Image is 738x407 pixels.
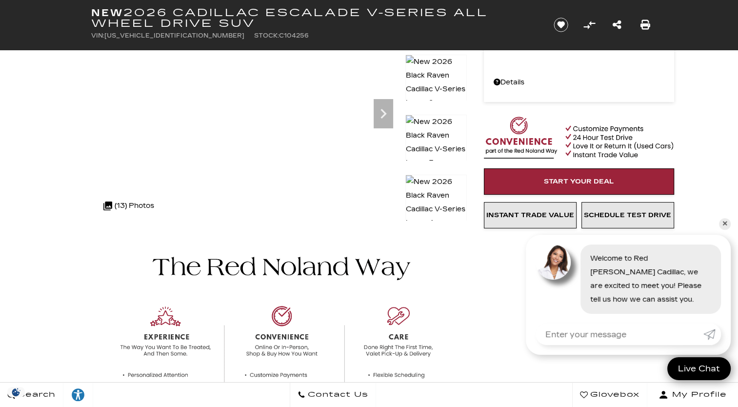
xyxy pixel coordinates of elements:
[584,211,671,219] span: Schedule Test Drive
[667,357,731,380] a: Live Chat
[536,324,703,345] input: Enter your message
[91,7,538,29] h1: 2026 Cadillac Escalade V-Series All Wheel Drive SUV
[581,202,674,228] a: Schedule Test Drive
[486,211,574,219] span: Instant Trade Value
[640,18,650,32] a: Print this New 2026 Cadillac Escalade V-Series All Wheel Drive SUV
[647,383,738,407] button: Open user profile menu
[544,178,614,185] span: Start Your Deal
[494,76,664,89] a: Details
[5,387,27,397] img: Opt-Out Icon
[290,383,376,407] a: Contact Us
[580,244,721,314] div: Welcome to Red [PERSON_NAME] Cadillac, we are excited to meet you! Please tell us how we can assi...
[405,55,467,110] img: New 2026 Black Raven Cadillac V-Series image 2
[63,383,93,407] a: Explore your accessibility options
[91,32,104,39] span: VIN:
[668,388,727,402] span: My Profile
[405,175,467,230] img: New 2026 Black Raven Cadillac V-Series image 4
[613,18,621,32] a: Share this New 2026 Cadillac Escalade V-Series All Wheel Drive SUV
[536,244,571,280] img: Agent profile photo
[405,115,467,170] img: New 2026 Black Raven Cadillac V-Series image 3
[550,17,572,33] button: Save vehicle
[5,387,27,397] section: Click to Open Cookie Consent Modal
[63,387,93,402] div: Explore your accessibility options
[99,194,159,218] div: (13) Photos
[305,388,368,402] span: Contact Us
[572,383,647,407] a: Glovebox
[703,324,721,345] a: Submit
[588,388,639,402] span: Glovebox
[91,7,123,19] strong: New
[15,388,56,402] span: Search
[104,32,244,39] span: [US_VEHICLE_IDENTIFICATION_NUMBER]
[279,32,309,39] span: C104256
[582,18,597,32] button: Compare Vehicle
[484,168,674,195] a: Start Your Deal
[254,32,279,39] span: Stock:
[484,233,674,387] iframe: YouTube video player
[673,363,725,374] span: Live Chat
[374,99,393,128] div: Next
[484,202,577,228] a: Instant Trade Value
